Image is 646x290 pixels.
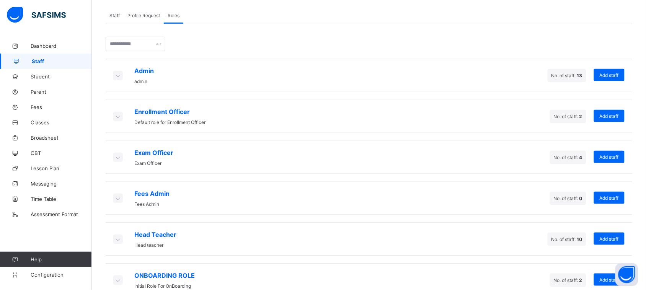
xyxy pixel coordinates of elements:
[600,72,619,78] span: Add staff
[615,263,638,286] button: Open asap
[31,256,91,262] span: Help
[134,119,206,125] span: Default role for Enrollment Officer
[600,154,619,160] span: Add staff
[32,58,92,64] span: Staff
[109,13,120,18] span: Staff
[579,114,582,119] span: 2
[577,73,582,78] span: 13
[31,211,92,217] span: Assessment Format
[31,89,92,95] span: Parent
[551,73,582,78] span: No. of staff:
[577,236,582,242] span: 10
[134,231,176,238] span: Head Teacher
[7,7,66,23] img: safsims
[554,196,582,201] span: No. of staff:
[31,196,92,202] span: Time Table
[31,150,92,156] span: CBT
[134,160,161,166] span: Exam Officer
[579,196,582,201] span: 0
[134,283,191,289] span: Initial Role For OnBoarding
[600,195,619,201] span: Add staff
[134,201,159,207] span: Fees Admin
[31,73,92,80] span: Student
[554,114,582,119] span: No. of staff:
[579,155,582,160] span: 4
[134,149,173,156] span: Exam Officer
[579,277,582,283] span: 2
[134,190,170,197] span: Fees Admin
[600,113,619,119] span: Add staff
[31,104,92,110] span: Fees
[31,272,91,278] span: Configuration
[551,236,582,242] span: No. of staff:
[600,277,619,283] span: Add staff
[134,272,195,279] span: ONBOARDING ROLE
[127,13,160,18] span: Profile Request
[134,78,147,84] span: admin
[554,277,582,283] span: No. of staff:
[31,135,92,141] span: Broadsheet
[31,43,92,49] span: Dashboard
[31,165,92,171] span: Lesson Plan
[134,67,154,75] span: Admin
[554,155,582,160] span: No. of staff:
[168,13,179,18] span: Roles
[31,181,92,187] span: Messaging
[134,242,163,248] span: Head teacher
[31,119,92,125] span: Classes
[600,236,619,242] span: Add staff
[134,108,206,116] span: Enrollment Officer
